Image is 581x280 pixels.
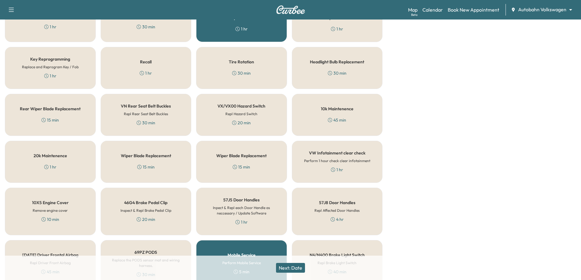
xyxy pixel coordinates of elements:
[216,154,267,158] h5: Wiper Blade Replacement
[232,120,251,126] div: 20 min
[223,198,260,202] h5: 57J5 Door Handles
[206,205,277,216] h6: Inpect & Repl each Door Handle as neccessary / Update Software
[134,250,157,254] h5: 69PZ PODS
[22,64,79,70] h6: Replace and Reprogram Key / Fob
[225,111,257,117] h6: Repl Hazard Switch
[331,216,344,222] div: 4 hr
[314,208,360,213] h6: Repl Affected Door Handles
[33,208,68,213] h6: Remove engine cover
[331,26,343,32] div: 1 hr
[217,104,265,108] h5: VX/VX00 Hazard Switch
[140,70,152,76] div: 1 hr
[137,24,155,30] div: 30 min
[232,70,251,76] div: 30 min
[408,6,418,13] a: MapBeta
[448,6,499,13] a: Book New Appointment
[235,26,248,32] div: 1 hr
[331,167,343,173] div: 1 hr
[124,200,167,205] h5: 46G4 Brake Pedal Clip
[124,111,168,117] h6: Repl Rear Seat Belt Buckles
[235,219,248,225] div: 1 hr
[32,200,69,205] h5: 10X5 Engine Cover
[22,253,78,257] h5: [DATE] Driver Frontal Airbag
[328,70,346,76] div: 30 min
[310,253,365,257] h5: N4/N400 Brake Light Switch
[44,164,56,170] div: 1 hr
[310,60,364,64] h5: Headlight Bulb Replacement
[518,6,566,13] span: Autobahn Volkswagen
[276,5,305,14] img: Curbee Logo
[44,24,56,30] div: 1 hr
[30,57,70,61] h5: Key Reprogramming
[411,12,418,17] div: Beta
[304,158,370,164] h6: Perform 1 hour check clear infotainment
[137,216,155,222] div: 20 min
[228,253,256,257] h5: Mobile Service
[137,164,155,170] div: 15 min
[20,107,81,111] h5: Rear Wiper Blade Replacement
[120,208,171,213] h6: Inspect & Repl Brake Pedal Clip
[309,151,365,155] h5: VW Infotainment clear check
[121,104,171,108] h5: VN Rear Seat Belt Buckles
[233,164,250,170] div: 15 min
[121,154,171,158] h5: Wiper Blade Replacement
[44,73,56,79] div: 1 hr
[34,154,67,158] h5: 20k Maintenence
[319,200,355,205] h5: 57J8 Door Handles
[328,117,346,123] div: 45 min
[140,60,152,64] h5: Recall
[137,120,155,126] div: 30 min
[276,263,305,273] button: Next: Date
[302,11,373,20] h5: Diesel Oil Change and Oil Filter Replacement
[206,11,277,20] h5: Oil Change and Oil Filter Replacement
[41,216,59,222] div: 10 min
[321,107,353,111] h5: 10k Maintenence
[422,6,443,13] a: Calendar
[41,117,59,123] div: 15 min
[229,60,254,64] h5: Tire Rotation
